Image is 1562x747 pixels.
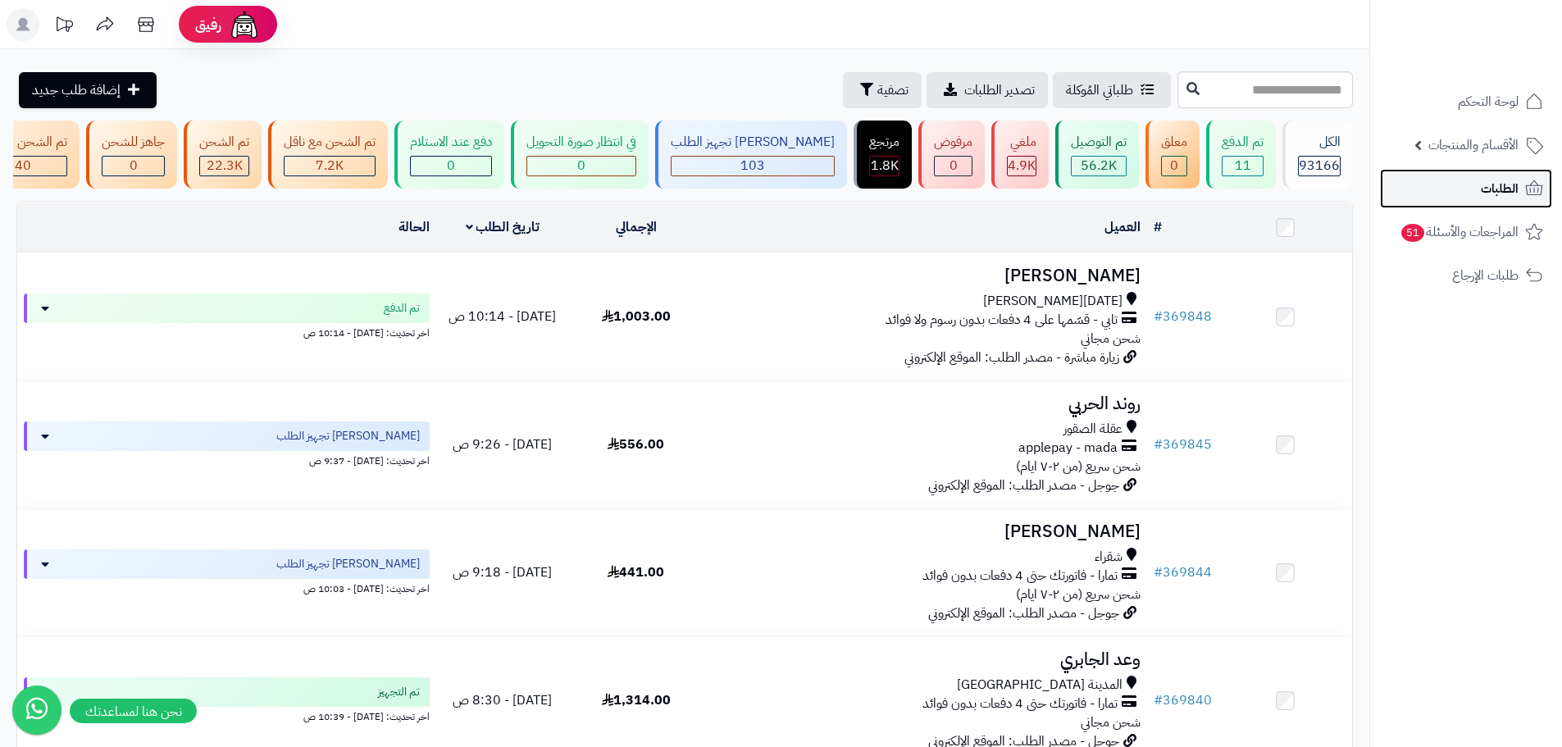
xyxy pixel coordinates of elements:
a: الحالة [398,217,430,237]
span: 4.9K [1008,156,1036,175]
h3: [PERSON_NAME] [709,266,1141,285]
div: تم التوصيل [1071,133,1127,152]
div: 103 [672,157,834,175]
span: # [1154,690,1163,710]
a: تاريخ الطلب [466,217,540,237]
a: تم التوصيل 56.2K [1052,121,1142,189]
span: إضافة طلب جديد [32,80,121,100]
span: 51 [1401,224,1424,242]
span: 56.2K [1081,156,1117,175]
div: دفع عند الاستلام [410,133,492,152]
span: تابي - قسّمها على 4 دفعات بدون رسوم ولا فوائد [886,311,1118,330]
a: طلباتي المُوكلة [1053,72,1171,108]
h3: [PERSON_NAME] [709,522,1141,541]
a: ملغي 4.9K [988,121,1052,189]
span: # [1154,563,1163,582]
a: [PERSON_NAME] تجهيز الطلب 103 [652,121,850,189]
span: عقلة الصقور [1063,420,1123,439]
span: [DATE] - 9:26 ص [453,435,552,454]
span: تمارا - فاتورتك حتى 4 دفعات بدون فوائد [922,695,1118,713]
span: applepay - mada [1018,439,1118,458]
span: 0 [130,156,138,175]
a: # [1154,217,1162,237]
span: تمارا - فاتورتك حتى 4 دفعات بدون فوائد [922,567,1118,585]
img: logo-2.png [1450,12,1546,47]
a: تم الشحن 22.3K [180,121,265,189]
span: جوجل - مصدر الطلب: الموقع الإلكتروني [928,604,1119,623]
a: تم الدفع 11 [1203,121,1279,189]
div: جاهز للشحن [102,133,165,152]
a: المراجعات والأسئلة51 [1380,212,1552,252]
a: إضافة طلب جديد [19,72,157,108]
a: #369844 [1154,563,1212,582]
span: # [1154,307,1163,326]
a: لوحة التحكم [1380,82,1552,121]
span: جوجل - مصدر الطلب: الموقع الإلكتروني [928,476,1119,495]
div: مرفوض [934,133,972,152]
span: 93166 [1299,156,1340,175]
a: الكل93166 [1279,121,1356,189]
a: العميل [1104,217,1141,237]
div: اخر تحديث: [DATE] - 9:37 ص [24,451,430,468]
span: 1,314.00 [602,690,671,710]
span: تصفية [877,80,909,100]
span: [DATE] - 10:14 ص [449,307,556,326]
div: تم الدفع [1222,133,1264,152]
div: [PERSON_NAME] تجهيز الطلب [671,133,835,152]
span: 0 [949,156,958,175]
span: [PERSON_NAME] تجهيز الطلب [276,556,420,572]
h3: روند الحربي [709,394,1141,413]
div: اخر تحديث: [DATE] - 10:03 ص [24,579,430,596]
span: 22.3K [207,156,243,175]
div: مرتجع [869,133,899,152]
span: [PERSON_NAME] تجهيز الطلب [276,428,420,444]
span: لوحة التحكم [1458,90,1519,113]
span: 0 [577,156,585,175]
span: 103 [740,156,765,175]
div: تم الشحن [199,133,249,152]
a: جاهز للشحن 0 [83,121,180,189]
span: شحن مجاني [1081,329,1141,348]
div: تم الشحن مع ناقل [284,133,376,152]
img: ai-face.png [228,8,261,41]
span: 0 [447,156,455,175]
span: الطلبات [1481,177,1519,200]
a: #369845 [1154,435,1212,454]
a: مرفوض 0 [915,121,988,189]
span: الأقسام والمنتجات [1428,134,1519,157]
span: المدينة [GEOGRAPHIC_DATA] [957,676,1123,695]
div: 1770 [870,157,899,175]
span: 340 [7,156,31,175]
a: الإجمالي [616,217,657,237]
span: [DATE] - 9:18 ص [453,563,552,582]
span: شحن سريع (من ٢-٧ ايام) [1016,585,1141,604]
div: 0 [411,157,491,175]
div: 0 [1162,157,1186,175]
a: في انتظار صورة التحويل 0 [508,121,652,189]
span: 11 [1235,156,1251,175]
span: تم الدفع [384,300,420,317]
span: تصدير الطلبات [964,80,1035,100]
a: تحديثات المنصة [43,8,84,45]
a: الطلبات [1380,169,1552,208]
span: 556.00 [608,435,664,454]
div: 22264 [200,157,248,175]
span: شقراء [1095,548,1123,567]
a: #369840 [1154,690,1212,710]
span: شحن مجاني [1081,713,1141,732]
span: المراجعات والأسئلة [1400,221,1519,244]
span: شحن سريع (من ٢-٧ ايام) [1016,457,1141,476]
div: في انتظار صورة التحويل [526,133,636,152]
span: # [1154,435,1163,454]
span: 1,003.00 [602,307,671,326]
a: معلق 0 [1142,121,1203,189]
div: اخر تحديث: [DATE] - 10:39 ص [24,707,430,724]
span: [DATE] - 8:30 ص [453,690,552,710]
span: رفيق [195,15,221,34]
div: 0 [935,157,972,175]
span: 1.8K [871,156,899,175]
div: 56162 [1072,157,1126,175]
a: طلبات الإرجاع [1380,256,1552,295]
span: 441.00 [608,563,664,582]
span: [DATE][PERSON_NAME] [983,292,1123,311]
